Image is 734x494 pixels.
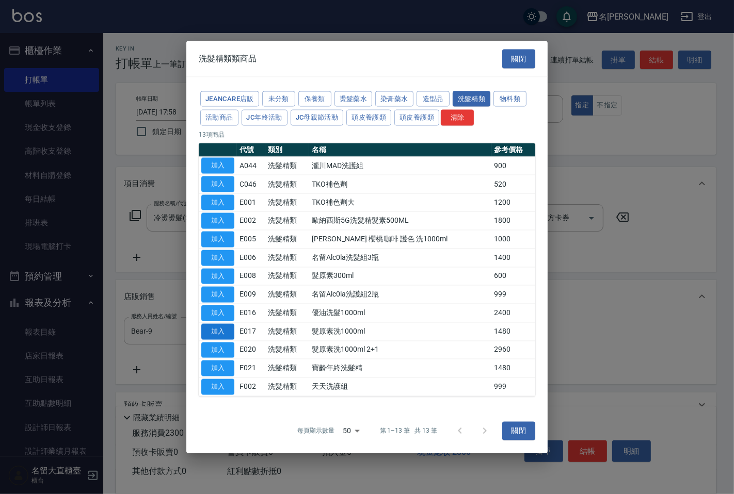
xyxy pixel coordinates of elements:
button: 加入 [201,323,234,339]
button: 洗髮精類 [453,91,491,107]
td: 洗髮精類 [265,341,309,359]
td: 999 [491,377,535,396]
td: E016 [237,304,265,322]
td: 髮原素洗1000ml [309,322,491,341]
button: 燙髮藥水 [334,91,373,107]
button: 保養類 [298,91,331,107]
button: 加入 [201,194,234,210]
td: 瀧川MAD洗護組 [309,156,491,175]
p: 每頁顯示數量 [297,426,334,435]
button: 加入 [201,305,234,321]
button: 頭皮養護類 [394,110,439,126]
button: 加入 [201,379,234,395]
button: 加入 [201,213,234,229]
td: 洗髮精類 [265,359,309,377]
td: 名留Alc0la洗護組2瓶 [309,285,491,304]
td: 名留Alc0la洗髮組3瓶 [309,249,491,267]
p: 第 1–13 筆 共 13 筆 [380,426,437,435]
td: 寶齡年終洗髮精 [309,359,491,377]
td: E008 [237,267,265,286]
button: 加入 [201,268,234,284]
button: 關閉 [502,421,535,440]
button: 造型品 [417,91,450,107]
td: 天天洗護組 [309,377,491,396]
button: 染膏藥水 [375,91,413,107]
td: A044 [237,156,265,175]
th: 參考價格 [491,143,535,157]
button: JeanCare店販 [200,91,259,107]
td: E005 [237,230,265,249]
td: 洗髮精類 [265,267,309,286]
td: 999 [491,285,535,304]
td: E006 [237,249,265,267]
td: [PERSON_NAME] 櫻桃 咖啡 護色 洗1000ml [309,230,491,249]
th: 代號 [237,143,265,157]
th: 類別 [265,143,309,157]
button: 加入 [201,287,234,303]
td: E009 [237,285,265,304]
td: C046 [237,175,265,193]
td: 髮原素300ml [309,267,491,286]
td: 歐納西斯5G洗髮精髮素500ML [309,211,491,230]
td: 洗髮精類 [265,322,309,341]
td: 洗髮精類 [265,377,309,396]
td: 1400 [491,249,535,267]
button: 加入 [201,176,234,192]
td: 1480 [491,322,535,341]
td: E021 [237,359,265,377]
td: 2960 [491,341,535,359]
td: 1480 [491,359,535,377]
button: 加入 [201,158,234,174]
td: E001 [237,193,265,212]
td: 900 [491,156,535,175]
td: E017 [237,322,265,341]
button: 活動商品 [200,110,238,126]
td: 520 [491,175,535,193]
td: F002 [237,377,265,396]
th: 名稱 [309,143,491,157]
button: 加入 [201,232,234,248]
td: E002 [237,211,265,230]
td: TKO補色劑 [309,175,491,193]
td: 洗髮精類 [265,156,309,175]
button: 加入 [201,360,234,376]
button: 未分類 [262,91,295,107]
td: 1200 [491,193,535,212]
p: 13 項商品 [199,130,535,139]
button: 物料類 [493,91,526,107]
td: 優油洗髮1000ml [309,304,491,322]
td: 洗髮精類 [265,175,309,193]
button: JC母親節活動 [291,110,344,126]
td: 髮原素洗1000ml 2+1 [309,341,491,359]
td: 洗髮精類 [265,211,309,230]
td: 1000 [491,230,535,249]
button: 清除 [441,110,474,126]
button: 關閉 [502,50,535,69]
td: TKO補色劑大 [309,193,491,212]
td: 洗髮精類 [265,193,309,212]
td: E020 [237,341,265,359]
td: 洗髮精類 [265,230,309,249]
td: 2400 [491,304,535,322]
span: 洗髮精類類商品 [199,54,257,64]
td: 洗髮精類 [265,304,309,322]
td: 洗髮精類 [265,285,309,304]
td: 600 [491,267,535,286]
div: 50 [339,417,363,444]
button: JC年終活動 [242,110,288,126]
button: 加入 [201,250,234,266]
button: 頭皮養護類 [346,110,391,126]
td: 1800 [491,211,535,230]
td: 洗髮精類 [265,249,309,267]
button: 加入 [201,342,234,358]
